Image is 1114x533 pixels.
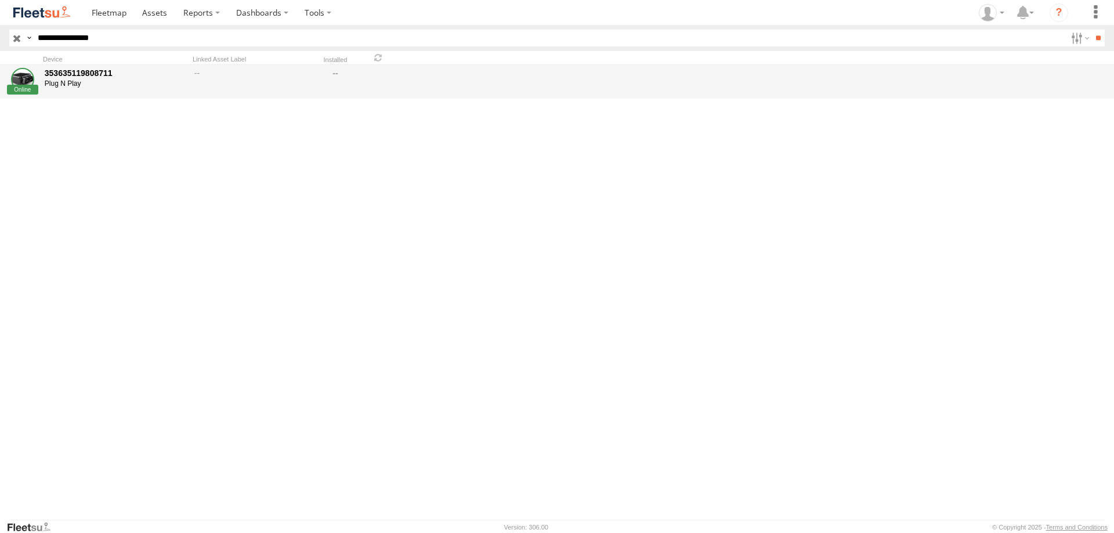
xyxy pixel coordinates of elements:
div: Version: 306.00 [504,524,548,531]
a: Visit our Website [6,521,60,533]
label: Search Query [24,30,34,46]
div: Linked Asset Label [193,55,309,63]
div: Device [43,55,188,63]
span: Refresh [371,52,385,63]
a: Terms and Conditions [1046,524,1108,531]
div: Installed [313,57,357,63]
div: 353635119808711 [45,68,186,78]
div: © Copyright 2025 - [992,524,1108,531]
img: fleetsu-logo-horizontal.svg [12,5,72,20]
div: Plug N Play [45,79,186,89]
label: Search Filter Options [1066,30,1091,46]
i: ? [1050,3,1068,22]
div: Muhammad Babar Raza [975,4,1008,21]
